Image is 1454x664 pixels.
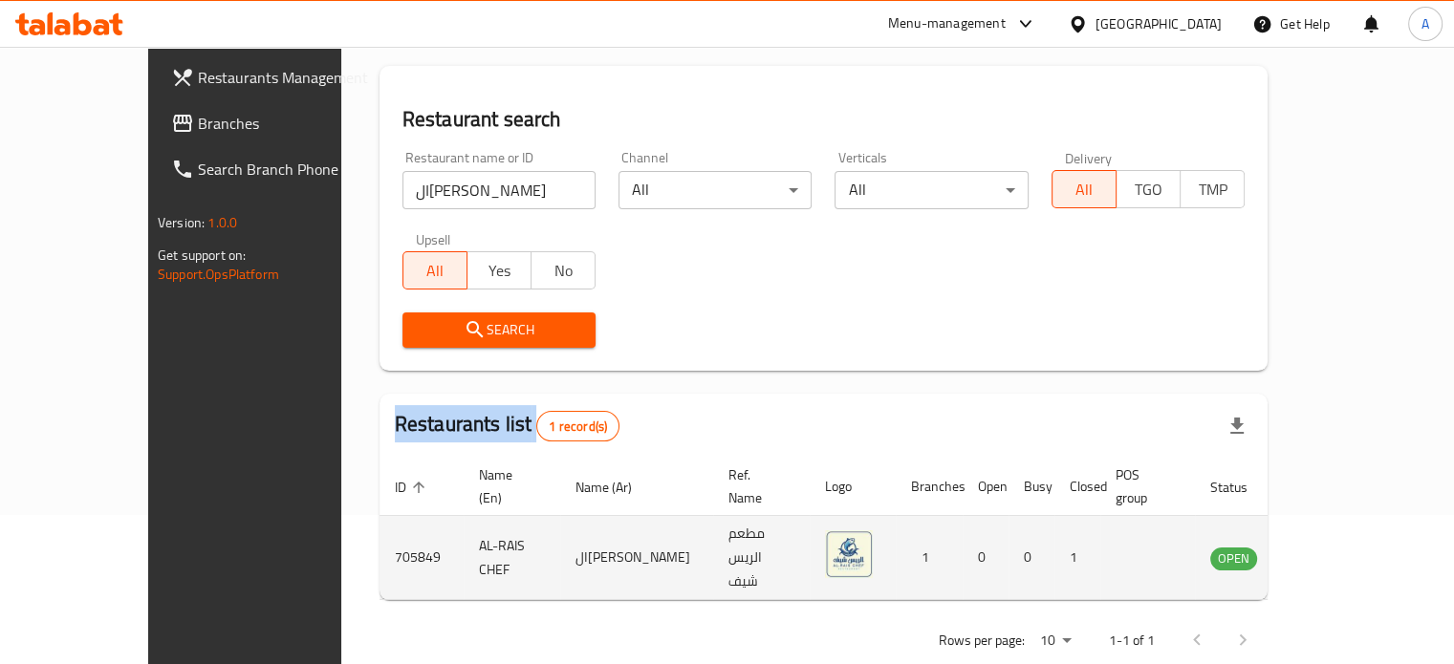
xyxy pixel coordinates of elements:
[1124,176,1173,203] span: TGO
[963,516,1009,600] td: 0
[1054,458,1100,516] th: Closed
[1210,476,1272,499] span: Status
[1060,176,1109,203] span: All
[825,530,873,578] img: AL-RAIS CHEF
[418,318,580,342] span: Search
[198,66,376,89] span: Restaurants Management
[402,312,596,348] button: Search
[618,171,812,209] div: All
[402,251,467,289] button: All
[939,629,1025,653] p: Rows per page:
[1065,151,1113,164] label: Delivery
[158,262,279,287] a: Support.OpsPlatform
[479,463,537,509] span: Name (En)
[810,458,896,516] th: Logo
[1210,547,1257,569] span: OPEN
[537,418,618,436] span: 1 record(s)
[395,476,431,499] span: ID
[156,100,391,146] a: Branches
[1188,176,1237,203] span: TMP
[1096,13,1222,34] div: [GEOGRAPHIC_DATA]
[1052,170,1117,208] button: All
[395,410,619,441] h2: Restaurants list
[1054,516,1100,600] td: 1
[411,257,460,285] span: All
[402,105,1245,134] h2: Restaurant search
[539,257,588,285] span: No
[835,171,1028,209] div: All
[1214,403,1260,449] div: Export file
[713,516,810,600] td: مطعم الريس شيف
[1009,516,1054,600] td: 0
[416,232,451,246] label: Upsell
[380,516,464,600] td: 705849
[467,251,532,289] button: Yes
[464,516,560,600] td: AL-RAIS CHEF
[207,210,237,235] span: 1.0.0
[475,257,524,285] span: Yes
[402,171,596,209] input: Search for restaurant name or ID..
[1421,13,1429,34] span: A
[198,112,376,135] span: Branches
[536,411,619,441] div: Total records count
[888,12,1006,35] div: Menu-management
[531,251,596,289] button: No
[158,210,205,235] span: Version:
[156,146,391,192] a: Search Branch Phone
[198,158,376,181] span: Search Branch Phone
[963,458,1009,516] th: Open
[1180,170,1245,208] button: TMP
[560,516,713,600] td: ال[PERSON_NAME]
[156,54,391,100] a: Restaurants Management
[1032,627,1078,655] div: Rows per page:
[728,463,787,509] span: Ref. Name
[1116,463,1172,509] span: POS group
[1210,547,1257,570] div: OPEN
[380,458,1361,600] table: enhanced table
[1116,170,1181,208] button: TGO
[1009,458,1054,516] th: Busy
[896,458,963,516] th: Branches
[896,516,963,600] td: 1
[158,243,246,268] span: Get support on:
[575,476,657,499] span: Name (Ar)
[1109,629,1155,653] p: 1-1 of 1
